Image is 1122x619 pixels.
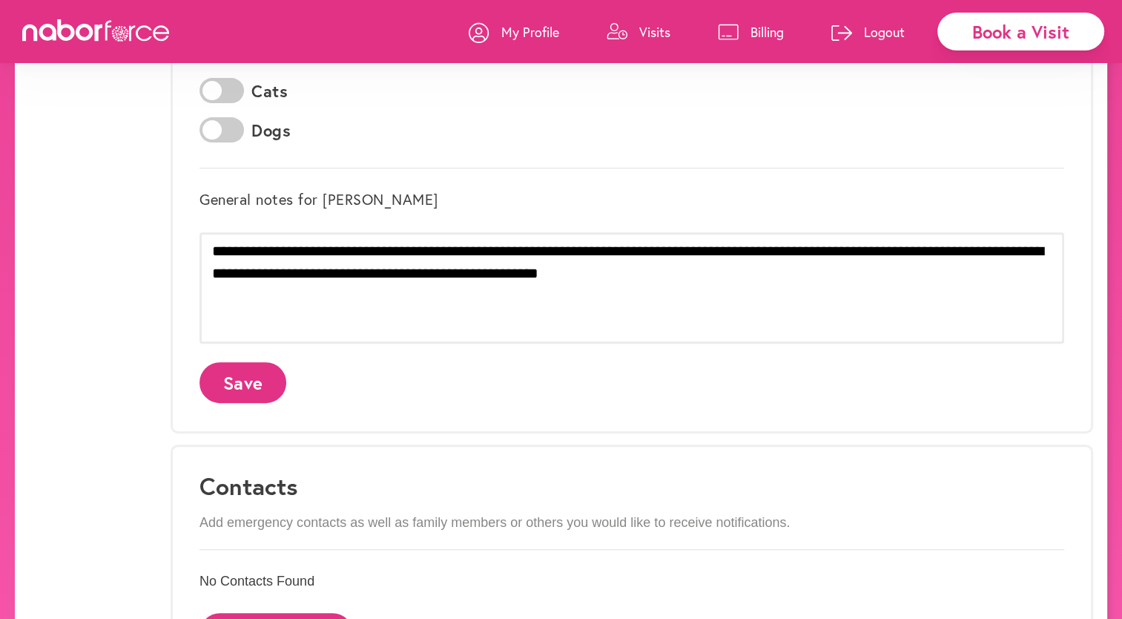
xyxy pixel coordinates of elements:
label: General notes for [PERSON_NAME] [199,191,438,209]
a: My Profile [469,10,559,54]
label: Dogs [251,121,291,140]
p: Logout [864,23,905,41]
a: Billing [718,10,784,54]
p: Visits [639,23,670,41]
button: Save [199,362,286,403]
p: Billing [750,23,784,41]
p: No Contacts Found [199,574,1064,590]
a: Logout [831,10,905,54]
label: Cats [251,82,288,101]
p: Add emergency contacts as well as family members or others you would like to receive notifications. [199,515,1064,531]
div: Book a Visit [937,13,1104,50]
p: My Profile [501,23,559,41]
a: Visits [607,10,670,54]
h3: Contacts [199,472,1064,500]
